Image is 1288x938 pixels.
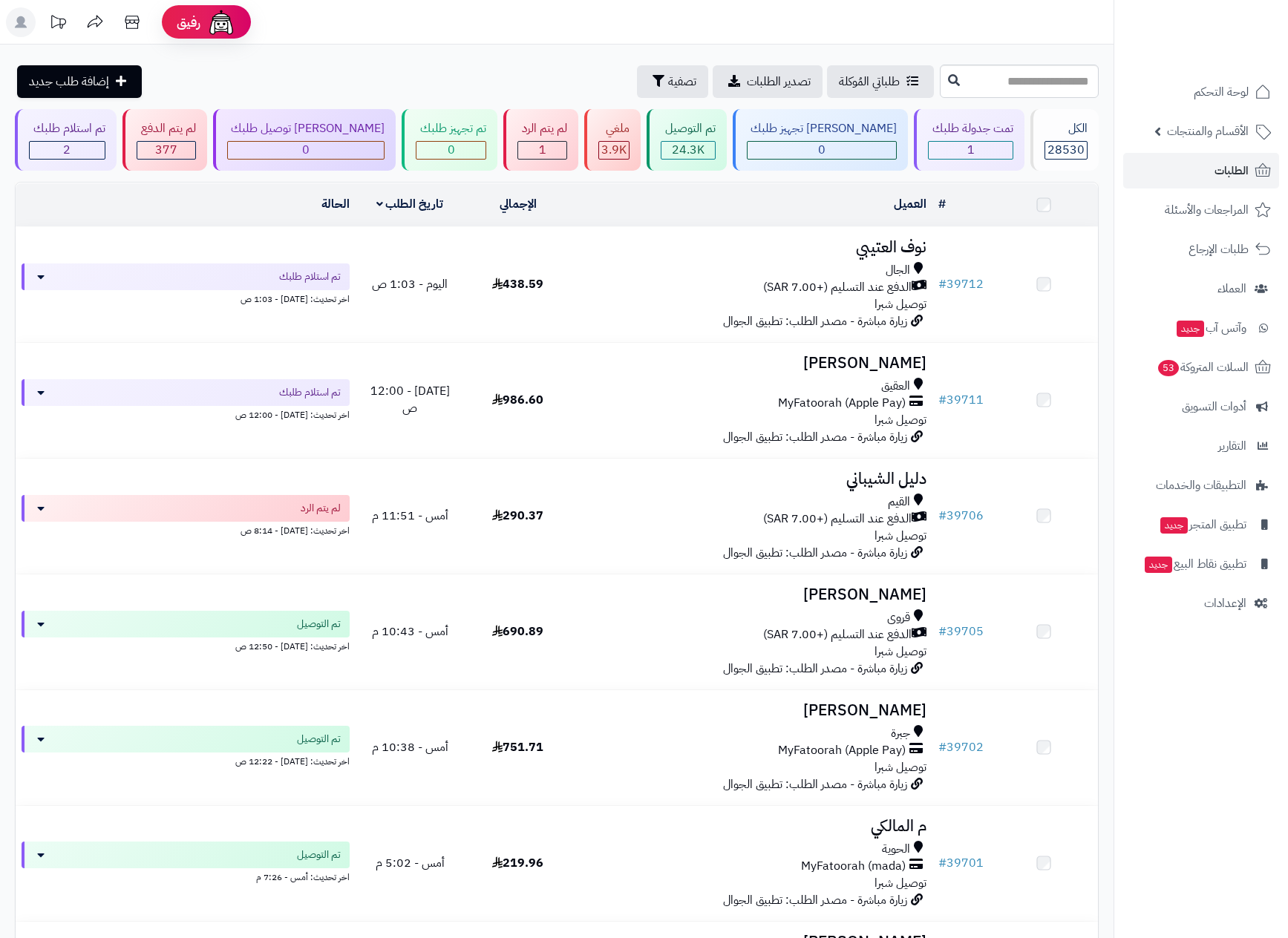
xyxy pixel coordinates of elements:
[399,109,500,171] a: تم تجهيز طلبك 0
[938,507,984,525] a: #39706
[763,626,912,643] span: الدفع عند التسليم (+7.00 SAR)
[578,818,927,835] h3: م المالكي
[1182,396,1246,417] span: أدوات التسويق
[887,609,910,626] span: قروى
[827,65,934,98] a: طلباتي المُوكلة
[875,411,926,429] span: توصيل شبرا
[1177,321,1204,337] span: جديد
[1218,436,1246,456] span: التقارير
[938,738,947,756] span: #
[137,142,195,159] div: 377
[886,262,910,279] span: الجال
[1123,507,1279,542] a: تطبيق المتجرجديد
[578,239,927,256] h3: نوف العتيبي
[1027,109,1102,171] a: الكل28530
[1215,160,1249,181] span: الطلبات
[120,109,210,171] a: لم يتم الدفع 377
[747,73,811,91] span: تصدير الطلبات
[301,501,341,516] span: لم يتم الرد
[713,65,823,98] a: تصدير الطلبات
[416,142,486,159] div: 0
[1123,232,1279,267] a: طلبات الإرجاع
[578,355,927,372] h3: [PERSON_NAME]
[723,312,907,330] span: زيارة مباشرة - مصدر الطلب: تطبيق الجوال
[372,275,448,293] span: اليوم - 1:03 ص
[206,7,236,37] img: ai-face.png
[723,891,907,909] span: زيارة مباشرة - مصدر الطلب: تطبيق الجوال
[297,732,341,747] span: تم التوصيل
[581,109,644,171] a: ملغي 3.9K
[1145,557,1172,573] span: جديد
[376,195,444,213] a: تاريخ الطلب
[539,141,546,159] span: 1
[518,142,566,159] div: 1
[938,275,947,293] span: #
[778,395,906,412] span: MyFatoorah (Apple Pay)
[763,511,912,528] span: الدفع عند التسليم (+7.00 SAR)
[763,279,912,296] span: الدفع عند التسليم (+7.00 SAR)
[1123,428,1279,464] a: التقارير
[1160,517,1188,534] span: جديد
[370,382,450,417] span: [DATE] - 12:00 ص
[1123,389,1279,424] a: أدوات التسويق
[938,391,947,409] span: #
[723,775,907,793] span: زيارة مباشرة - مصدر الطلب: تطبيق الجوال
[599,142,629,159] div: 3880
[492,507,543,525] span: 290.37
[1175,318,1246,338] span: وآتس آب
[1167,121,1249,142] span: الأقسام والمنتجات
[723,660,907,678] span: زيارة مباشرة - مصدر الطلب: تطبيق الجوال
[1204,593,1246,614] span: الإعدادات
[302,141,310,159] span: 0
[1123,546,1279,582] a: تطبيق نقاط البيعجديد
[517,120,567,137] div: لم يتم الرد
[1047,141,1085,159] span: 28530
[875,527,926,545] span: توصيل شبرا
[644,109,730,171] a: تم التوصيل 24.3K
[492,738,543,756] span: 751.71
[1187,36,1274,68] img: logo-2.png
[29,120,105,137] div: تم استلام طلبك
[938,275,984,293] a: #39712
[938,623,984,640] a: #39705
[22,637,350,653] div: اخر تحديث: [DATE] - 12:50 ص
[938,623,947,640] span: #
[30,142,105,159] div: 2
[881,378,910,395] span: العقيق
[1045,120,1088,137] div: الكل
[818,141,826,159] span: 0
[1123,350,1279,385] a: السلات المتروكة53
[1123,271,1279,306] a: العملاء
[376,854,445,872] span: أمس - 5:02 م
[500,109,581,171] a: لم يتم الرد 1
[1189,239,1249,260] span: طلبات الإرجاع
[730,109,912,171] a: [PERSON_NAME] تجهيز طلبك 0
[492,623,543,640] span: 690.89
[875,758,926,776] span: توصيل شبرا
[1123,74,1279,110] a: لوحة التحكم
[1143,554,1246,574] span: تطبيق نقاط البيع
[894,195,926,213] a: العميل
[39,7,76,41] a: تحديثات المنصة
[723,428,907,446] span: زيارة مباشرة - مصدر الطلب: تطبيق الجوال
[801,858,906,875] span: MyFatoorah (mada)
[321,195,350,213] a: الحالة
[22,868,350,884] div: اخر تحديث: أمس - 7:26 م
[372,738,448,756] span: أمس - 10:38 م
[1156,475,1246,496] span: التطبيقات والخدمات
[938,507,947,525] span: #
[210,109,399,171] a: [PERSON_NAME] توصيل طلبك 0
[929,142,1013,159] div: 1
[778,742,906,759] span: MyFatoorah (Apple Pay)
[1158,360,1179,376] span: 53
[888,493,910,511] span: القيم
[492,854,543,872] span: 219.96
[1217,278,1246,299] span: العملاء
[22,290,350,306] div: اخر تحديث: [DATE] - 1:03 ص
[938,854,984,872] a: #39701
[1194,82,1249,102] span: لوحة التحكم
[723,544,907,562] span: زيارة مباشرة - مصدر الطلب: تطبيق الجوال
[22,522,350,537] div: اخر تحديث: [DATE] - 8:14 ص
[22,752,350,768] div: اخر تحديث: [DATE] - 12:22 ص
[416,120,486,137] div: تم تجهيز طلبك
